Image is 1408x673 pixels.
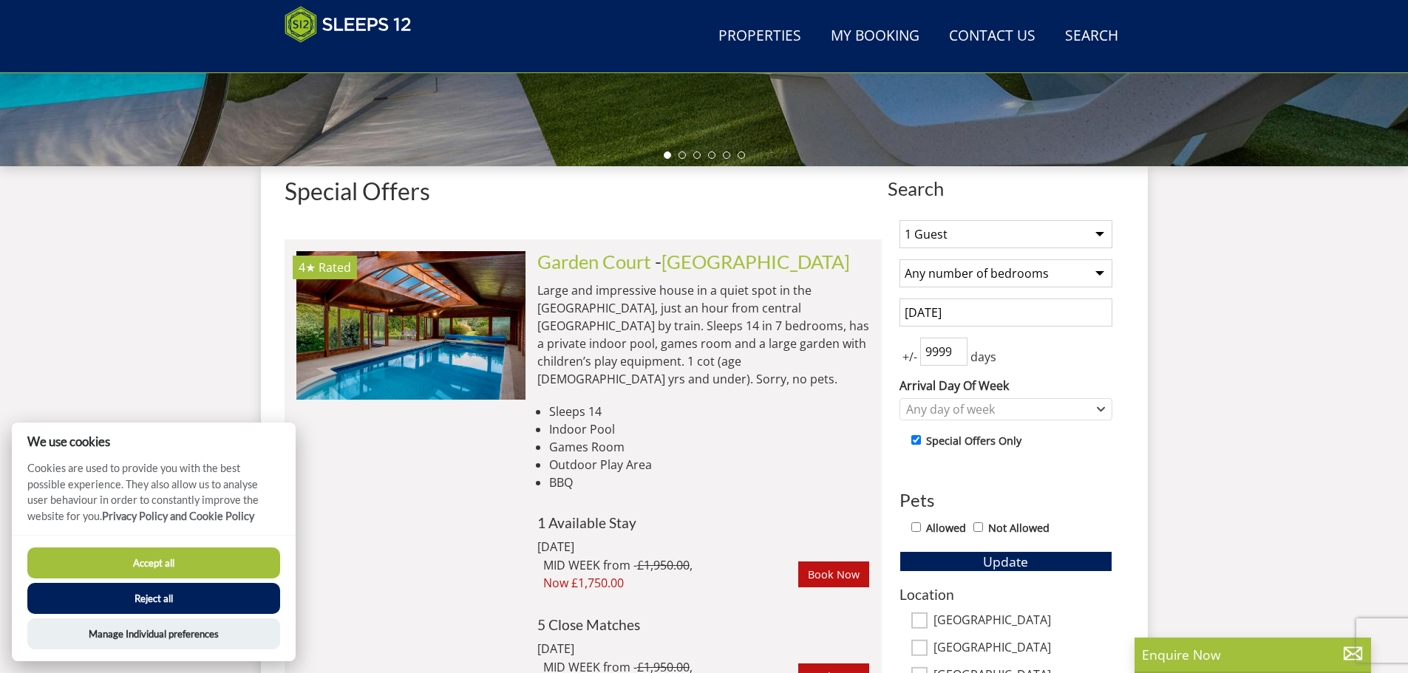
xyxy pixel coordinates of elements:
a: 4★ Rated [296,251,526,399]
span: days [967,348,999,366]
p: Large and impressive house in a quiet spot in the [GEOGRAPHIC_DATA], just an hour from central [G... [537,281,870,388]
a: Search [1059,20,1124,53]
span: Update [983,553,1028,570]
h3: Pets [899,491,1112,510]
p: Enquire Now [1142,645,1364,664]
button: Manage Individual preferences [27,618,280,649]
span: Now £1,750.00 [543,574,799,592]
div: [DATE] [537,538,737,556]
span: Search [888,178,1124,199]
span: Garden Court has a 4 star rating under the Quality in Tourism Scheme [299,259,316,276]
label: [GEOGRAPHIC_DATA] [933,613,1112,629]
a: Privacy Policy and Cookie Policy [102,510,254,522]
h1: Special Offers [285,178,882,204]
span: £1,950.00 [637,557,690,573]
a: Properties [712,20,807,53]
img: garden-court-surrey-pool-holiday-sleeps12.original.jpg [296,251,526,399]
label: Allowed [926,520,966,536]
a: Book Now [798,561,869,587]
label: [GEOGRAPHIC_DATA] [933,640,1112,657]
h4: 5 Close Matches [537,617,870,632]
div: Combobox [899,398,1112,420]
button: Update [899,551,1112,572]
a: My Booking [825,20,925,53]
h4: 1 Available Stay [537,515,870,530]
li: BBQ [549,474,870,491]
li: Games Room [549,438,870,456]
p: Cookies are used to provide you with the best possible experience. They also allow us to analyse ... [12,460,296,535]
li: Outdoor Play Area [549,456,870,474]
img: Sleeps 12 [285,6,412,43]
li: Indoor Pool [549,420,870,438]
li: Sleeps 14 [549,403,870,420]
a: [GEOGRAPHIC_DATA] [662,250,850,273]
button: Reject all [27,583,280,614]
label: Special Offers Only [926,433,1021,449]
span: - [655,250,850,273]
a: Garden Court [537,250,651,273]
div: [DATE] [537,640,737,657]
h3: Location [899,587,1112,602]
span: Rated [319,259,351,276]
div: Any day of week [902,401,1094,417]
label: Not Allowed [988,520,1050,536]
label: Arrival Day Of Week [899,377,1112,394]
a: Contact Us [943,20,1041,53]
input: Arrival Date [899,298,1112,327]
span: +/- [899,348,920,366]
h2: We use cookies [12,434,296,448]
button: Accept all [27,547,280,578]
iframe: Customer reviews powered by Trustpilot [277,52,432,64]
div: MID WEEK from - , [543,556,799,592]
